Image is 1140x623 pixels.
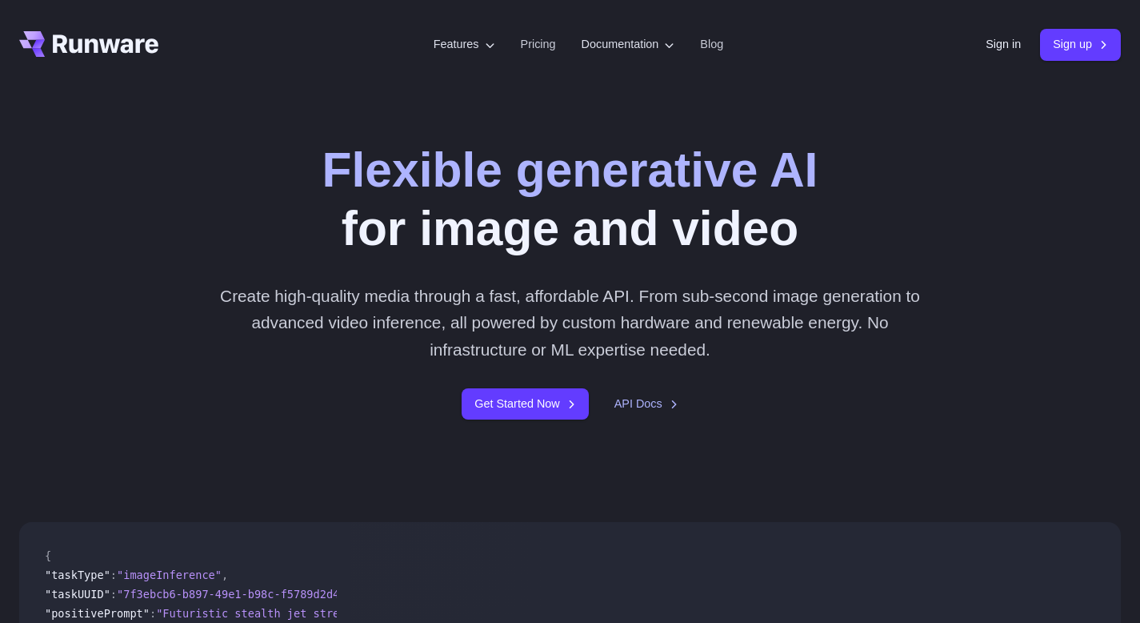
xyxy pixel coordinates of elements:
label: Documentation [582,35,675,54]
a: API Docs [614,395,678,413]
span: "taskType" [45,569,110,581]
span: "positivePrompt" [45,607,150,620]
a: Sign up [1040,29,1121,60]
strong: Flexible generative AI [322,143,818,197]
label: Features [434,35,495,54]
span: { [45,549,51,562]
a: Get Started Now [462,388,588,420]
span: : [110,588,117,601]
span: : [110,569,117,581]
span: "imageInference" [117,569,222,581]
a: Go to / [19,31,158,57]
p: Create high-quality media through a fast, affordable API. From sub-second image generation to adv... [218,283,922,363]
h1: for image and video [322,141,818,257]
span: "Futuristic stealth jet streaking through a neon-lit cityscape with glowing purple exhaust" [156,607,752,620]
span: "taskUUID" [45,588,110,601]
span: : [150,607,156,620]
span: "7f3ebcb6-b897-49e1-b98c-f5789d2d40d7" [117,588,366,601]
a: Pricing [521,35,556,54]
a: Sign in [986,35,1021,54]
span: , [222,569,228,581]
a: Blog [700,35,723,54]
